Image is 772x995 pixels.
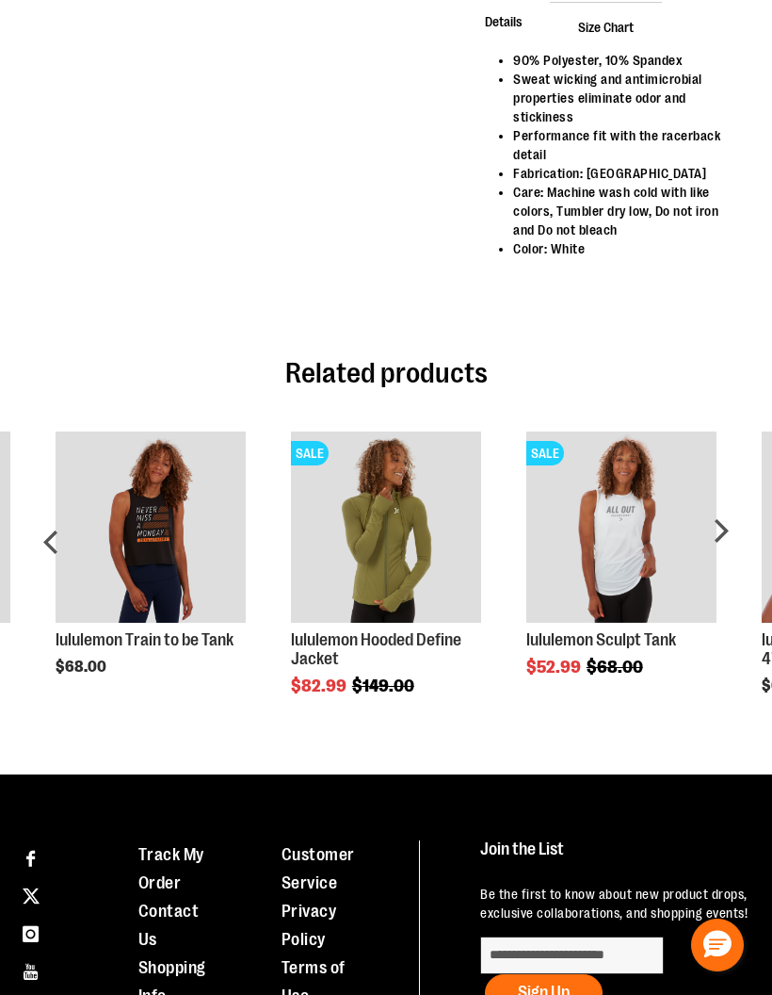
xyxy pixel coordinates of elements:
[23,888,40,905] img: Twitter
[14,954,47,987] a: Visit our Youtube page
[291,432,482,626] a: Product Page Link
[526,432,717,623] img: Product image for lululemon Sculpt Tank
[352,677,417,695] span: $149.00
[480,937,664,974] input: enter email
[526,441,564,465] span: SALE
[33,403,71,694] div: prev
[138,902,200,949] a: Contact Us
[701,403,739,694] div: next
[513,70,720,126] li: Sweat wicking and antimicrobial properties eliminate odor and stickiness
[691,919,744,971] button: Hello, have a question? Let’s chat.
[513,183,720,239] li: Care: Machine wash cold with like colors, Tumbler dry low, Do not iron and Do not bleach
[526,432,717,626] a: Product Page Link
[14,878,47,911] a: Visit our X page
[513,51,720,70] li: 90% Polyester, 10% Spandex
[513,126,720,164] li: Performance fit with the racerback detail
[56,659,109,676] span: $68.00
[281,902,337,949] a: Privacy Policy
[291,432,482,623] img: Product image for lululemon Hooded Define Jacket
[14,916,47,949] a: Visit our Instagram page
[56,432,247,623] img: Product image for lululemon Train to be Tank
[285,357,488,389] span: Related products
[587,658,646,677] span: $68.00
[291,677,349,695] span: $82.99
[526,658,584,677] span: $52.99
[281,845,355,892] a: Customer Service
[291,630,461,668] a: lululemon Hooded Define Jacket
[14,840,47,873] a: Visit our Facebook page
[480,885,758,922] p: Be the first to know about new product drops, exclusive collaborations, and shopping events!
[480,840,758,875] h4: Join the List
[56,432,247,626] a: Product Page Link
[291,441,329,465] span: SALE
[56,630,233,649] a: lululemon Train to be Tank
[513,239,720,258] li: Color: White
[513,164,720,183] li: Fabrication: [GEOGRAPHIC_DATA]
[550,2,662,51] span: Size Chart
[138,845,204,892] a: Track My Order
[526,630,676,649] a: lululemon Sculpt Tank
